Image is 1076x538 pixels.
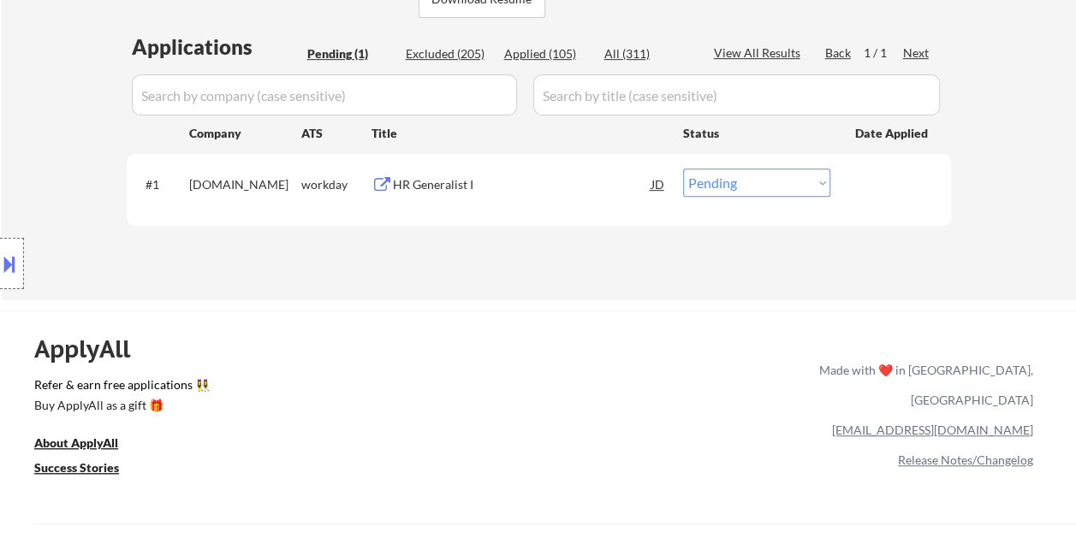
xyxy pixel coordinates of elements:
div: Applications [132,37,301,57]
div: HR Generalist I [393,176,651,193]
div: All (311) [604,45,690,62]
div: Next [903,44,930,62]
input: Search by title (case sensitive) [533,74,940,115]
a: Success Stories [34,459,142,481]
div: Status [683,117,830,148]
u: Success Stories [34,460,119,475]
div: Made with ❤️ in [GEOGRAPHIC_DATA], [GEOGRAPHIC_DATA] [812,355,1033,415]
div: ATS [301,125,372,142]
div: workday [301,176,372,193]
u: About ApplyAll [34,435,118,450]
div: Pending (1) [307,45,393,62]
div: Excluded (205) [406,45,491,62]
a: About ApplyAll [34,435,142,456]
div: JD [650,168,667,199]
div: Applied (105) [504,45,590,62]
a: [EMAIL_ADDRESS][DOMAIN_NAME] [832,423,1033,437]
div: 1 / 1 [864,44,903,62]
div: Back [825,44,853,62]
a: Release Notes/Changelog [898,452,1033,467]
div: Title [372,125,667,142]
div: View All Results [714,44,806,62]
div: Date Applied [855,125,930,142]
input: Search by company (case sensitive) [132,74,517,115]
